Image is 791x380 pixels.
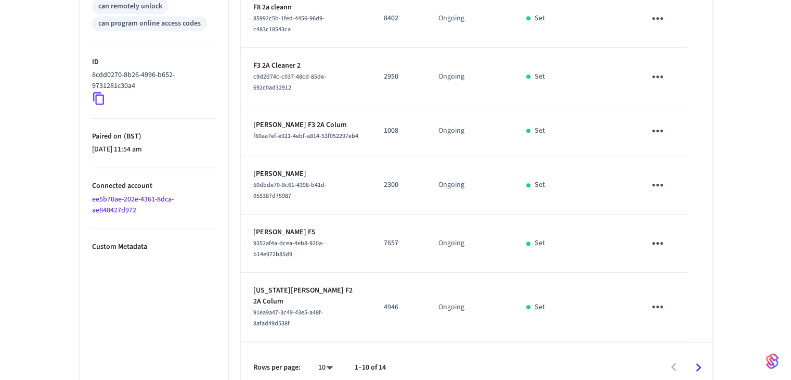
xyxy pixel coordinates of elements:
[92,70,212,92] p: 8cdd0270-8b26-4996-b652-9731281c30a4
[384,238,413,249] p: 7657
[253,72,326,92] span: c9d2d74c-c037-48cd-85de-692c0ad32912
[253,60,359,71] p: F3 2A Cleaner 2
[355,362,386,373] p: 1–10 of 14
[122,131,141,142] span: ( BST )
[384,180,413,191] p: 2300
[384,125,413,136] p: 1008
[384,13,413,24] p: 8402
[535,71,545,82] p: Set
[253,308,323,328] span: 91ea9a47-3c49-43e5-a48f-8afad49d538f
[686,355,710,379] button: Go to next page
[426,106,514,156] td: Ongoing
[253,169,359,180] p: [PERSON_NAME]
[384,71,413,82] p: 2950
[253,239,324,259] span: 9352af4a-dcea-4eb8-920a-b14e972b85d9
[92,181,216,192] p: Connected account
[253,181,327,200] span: 50dbde70-8c61-4398-b41d-055387d75987
[253,132,358,141] span: f60aa7ef-e921-4ebf-a814-53f052297eb4
[92,131,216,142] p: Paired on
[535,238,545,249] p: Set
[253,285,359,307] p: [US_STATE][PERSON_NAME] F2 2A Colum
[253,362,301,373] p: Rows per page:
[535,125,545,136] p: Set
[253,227,359,238] p: [PERSON_NAME] F5
[426,48,514,106] td: Ongoing
[426,214,514,273] td: Ongoing
[535,302,545,313] p: Set
[253,14,325,34] span: 85992c5b-1fed-4456-96d9-c483c18543ca
[766,353,779,370] img: SeamLogoGradient.69752ec5.svg
[535,180,545,191] p: Set
[253,2,359,13] p: F8 2a cleann
[92,144,216,155] p: [DATE] 11:54 am
[426,156,514,214] td: Ongoing
[253,120,359,131] p: [PERSON_NAME] F3 2A Colum
[92,242,216,252] p: Custom Metadata
[98,1,162,12] div: can remotely unlock
[92,57,216,68] p: ID
[92,194,174,216] a: ee5b70ae-202e-4361-8dca-ae848427d972
[535,13,545,24] p: Set
[313,360,338,375] div: 10
[384,302,413,313] p: 4946
[98,18,201,29] div: can program online access codes
[426,273,514,342] td: Ongoing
